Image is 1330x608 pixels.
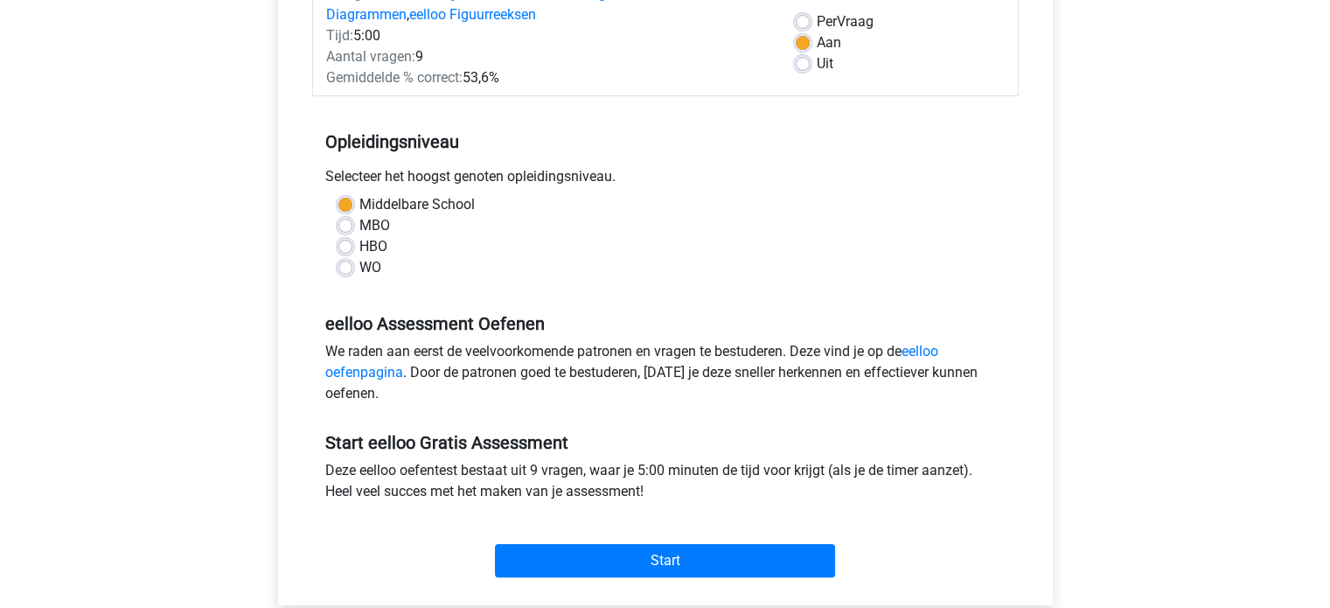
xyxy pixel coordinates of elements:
[409,6,536,23] a: eelloo Figuurreeksen
[312,166,1019,194] div: Selecteer het hoogst genoten opleidingsniveau.
[312,341,1019,411] div: We raden aan eerst de veelvoorkomende patronen en vragen te bestuderen. Deze vind je op de . Door...
[359,194,475,215] label: Middelbare School
[326,27,353,44] span: Tijd:
[326,69,463,86] span: Gemiddelde % correct:
[313,67,783,88] div: 53,6%
[817,32,841,53] label: Aan
[312,460,1019,509] div: Deze eelloo oefentest bestaat uit 9 vragen, waar je 5:00 minuten de tijd voor krijgt (als je de t...
[817,13,837,30] span: Per
[359,215,390,236] label: MBO
[326,48,415,65] span: Aantal vragen:
[313,25,783,46] div: 5:00
[325,124,1006,159] h5: Opleidingsniveau
[313,46,783,67] div: 9
[817,53,833,74] label: Uit
[359,236,387,257] label: HBO
[817,11,874,32] label: Vraag
[325,432,1006,453] h5: Start eelloo Gratis Assessment
[325,313,1006,334] h5: eelloo Assessment Oefenen
[359,257,381,278] label: WO
[495,544,835,577] input: Start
